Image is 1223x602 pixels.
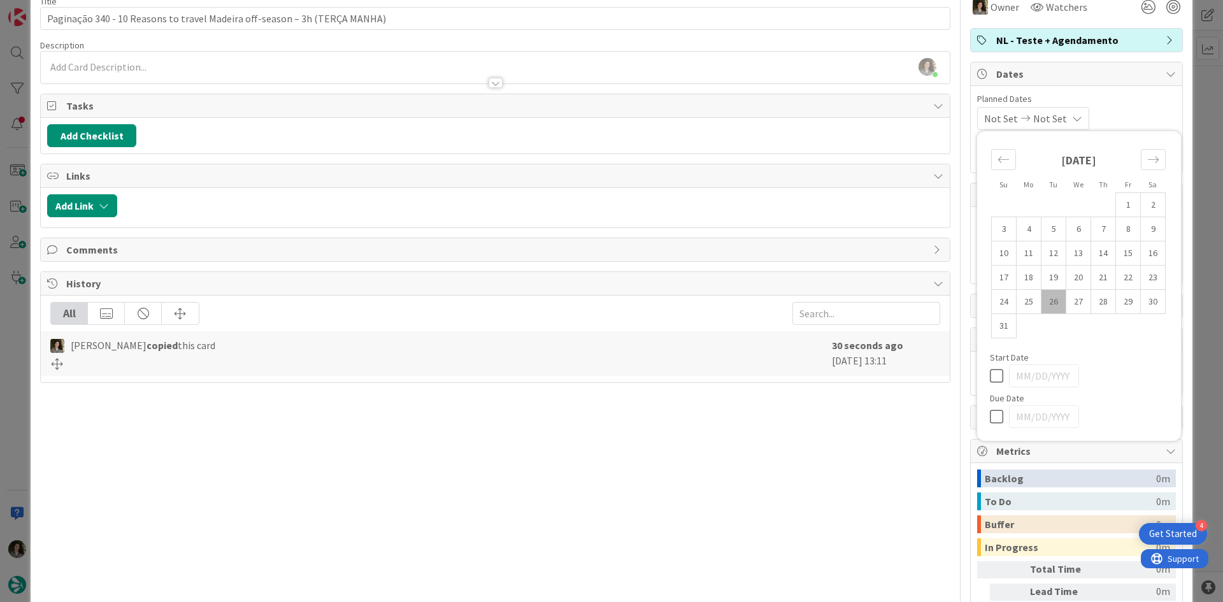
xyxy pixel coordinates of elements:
[66,98,927,113] span: Tasks
[992,266,1017,290] td: Choose Sunday, 08/17/2025 12:00 as your check-in date. It’s available.
[1141,217,1166,241] td: Choose Saturday, 08/09/2025 12:00 as your check-in date. It’s available.
[1017,217,1041,241] td: Choose Monday, 08/04/2025 12:00 as your check-in date. It’s available.
[1156,492,1170,510] div: 0m
[47,194,117,217] button: Add Link
[977,138,1180,353] div: Calendar
[996,66,1159,82] span: Dates
[792,302,940,325] input: Search...
[996,32,1159,48] span: NL - Teste + Agendamento
[996,443,1159,459] span: Metrics
[992,290,1017,314] td: Choose Sunday, 08/24/2025 12:00 as your check-in date. It’s available.
[1141,266,1166,290] td: Choose Saturday, 08/23/2025 12:00 as your check-in date. It’s available.
[1041,217,1066,241] td: Choose Tuesday, 08/05/2025 12:00 as your check-in date. It’s available.
[991,149,1016,170] div: Move backward to switch to the previous month.
[47,124,136,147] button: Add Checklist
[1009,364,1079,387] input: MM/DD/YYYY
[1049,180,1057,189] small: Tu
[1148,180,1157,189] small: Sa
[71,338,215,353] span: [PERSON_NAME] this card
[1017,266,1041,290] td: Choose Monday, 08/18/2025 12:00 as your check-in date. It’s available.
[985,469,1156,487] div: Backlog
[1073,180,1084,189] small: We
[985,538,1156,556] div: In Progress
[992,241,1017,266] td: Choose Sunday, 08/10/2025 12:00 as your check-in date. It’s available.
[1061,153,1096,168] strong: [DATE]
[992,217,1017,241] td: Choose Sunday, 08/03/2025 12:00 as your check-in date. It’s available.
[1196,520,1207,531] div: 4
[1105,584,1170,601] div: 0m
[147,339,178,352] b: copied
[985,492,1156,510] div: To Do
[1116,193,1141,217] td: Choose Friday, 08/01/2025 12:00 as your check-in date. It’s available.
[1009,405,1079,428] input: MM/DD/YYYY
[1149,527,1197,540] div: Get Started
[984,111,1018,126] span: Not Set
[1156,469,1170,487] div: 0m
[919,58,936,76] img: EtGf2wWP8duipwsnFX61uisk7TBOWsWe.jpg
[66,242,927,257] span: Comments
[1125,180,1131,189] small: Fr
[1141,193,1166,217] td: Choose Saturday, 08/02/2025 12:00 as your check-in date. It’s available.
[1024,180,1033,189] small: Mo
[977,92,1176,106] span: Planned Dates
[990,394,1024,403] span: Due Date
[51,303,88,324] div: All
[1116,266,1141,290] td: Choose Friday, 08/22/2025 12:00 as your check-in date. It’s available.
[832,339,903,352] b: 30 seconds ago
[66,168,927,183] span: Links
[985,515,1156,533] div: Buffer
[990,353,1029,362] span: Start Date
[1099,180,1108,189] small: Th
[1091,241,1116,266] td: Choose Thursday, 08/14/2025 12:00 as your check-in date. It’s available.
[1041,266,1066,290] td: Choose Tuesday, 08/19/2025 12:00 as your check-in date. It’s available.
[40,39,84,51] span: Description
[1156,538,1170,556] div: 0m
[1141,149,1166,170] div: Move forward to switch to the next month.
[1116,241,1141,266] td: Choose Friday, 08/15/2025 12:00 as your check-in date. It’s available.
[1017,241,1041,266] td: Choose Monday, 08/11/2025 12:00 as your check-in date. It’s available.
[1091,266,1116,290] td: Choose Thursday, 08/21/2025 12:00 as your check-in date. It’s available.
[1156,515,1170,533] div: 0m
[832,338,940,369] div: [DATE] 13:11
[50,339,64,353] img: MS
[1033,111,1067,126] span: Not Set
[66,276,927,291] span: History
[1116,290,1141,314] td: Choose Friday, 08/29/2025 12:00 as your check-in date. It’s available.
[27,2,58,17] span: Support
[1066,217,1091,241] td: Choose Wednesday, 08/06/2025 12:00 as your check-in date. It’s available.
[1091,290,1116,314] td: Choose Thursday, 08/28/2025 12:00 as your check-in date. It’s available.
[1091,217,1116,241] td: Choose Thursday, 08/07/2025 12:00 as your check-in date. It’s available.
[1139,523,1207,545] div: Open Get Started checklist, remaining modules: 4
[1041,241,1066,266] td: Choose Tuesday, 08/12/2025 12:00 as your check-in date. It’s available.
[1017,290,1041,314] td: Choose Monday, 08/25/2025 12:00 as your check-in date. It’s available.
[40,7,950,30] input: type card name here...
[1030,584,1100,601] div: Lead Time
[1066,266,1091,290] td: Choose Wednesday, 08/20/2025 12:00 as your check-in date. It’s available.
[1141,241,1166,266] td: Choose Saturday, 08/16/2025 12:00 as your check-in date. It’s available.
[1041,290,1066,314] td: Choose Tuesday, 08/26/2025 12:00 as your check-in date. It’s available.
[999,180,1008,189] small: Su
[1066,241,1091,266] td: Choose Wednesday, 08/13/2025 12:00 as your check-in date. It’s available.
[1105,561,1170,578] div: 0m
[1141,290,1166,314] td: Choose Saturday, 08/30/2025 12:00 as your check-in date. It’s available.
[992,314,1017,338] td: Choose Sunday, 08/31/2025 12:00 as your check-in date. It’s available.
[1030,561,1100,578] div: Total Time
[1066,290,1091,314] td: Choose Wednesday, 08/27/2025 12:00 as your check-in date. It’s available.
[1116,217,1141,241] td: Choose Friday, 08/08/2025 12:00 as your check-in date. It’s available.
